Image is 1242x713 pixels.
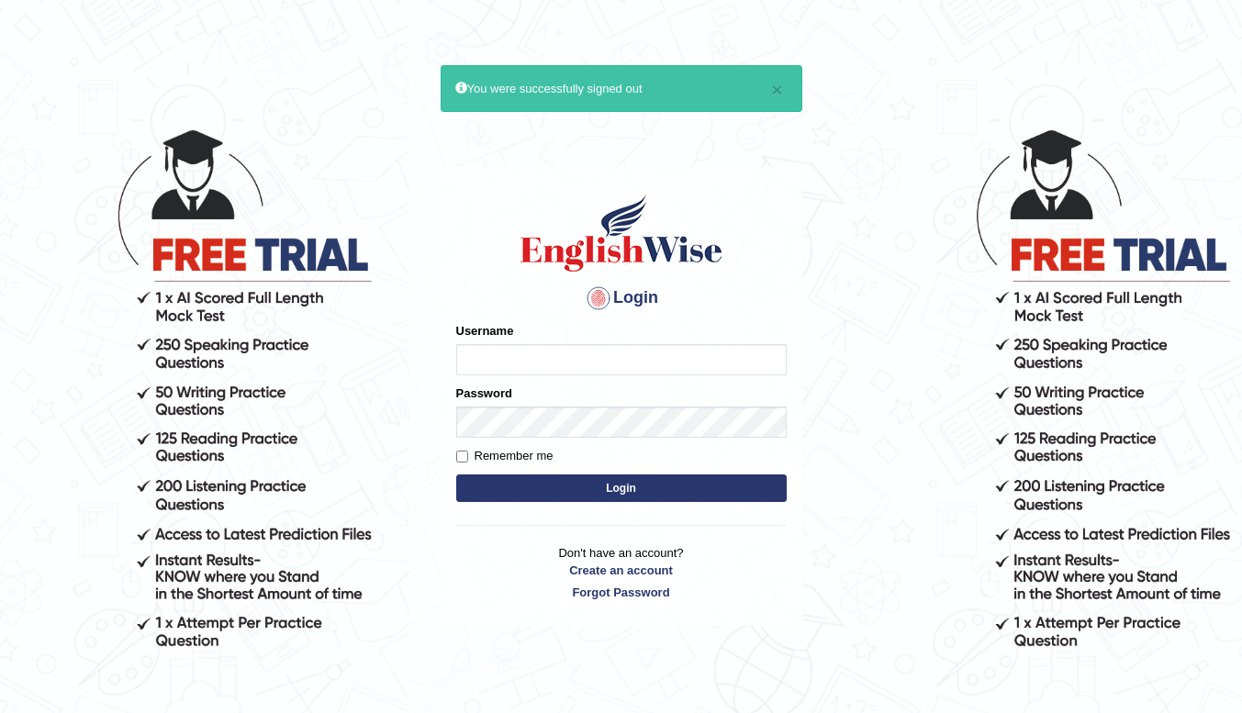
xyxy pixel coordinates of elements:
label: Username [456,322,514,340]
p: Don't have an account? [456,544,787,601]
label: Password [456,384,512,402]
img: Logo of English Wise sign in for intelligent practice with AI [517,192,726,274]
div: You were successfully signed out [441,65,802,112]
label: Remember me [456,447,554,465]
input: Remember me [456,451,468,462]
button: × [771,80,782,99]
button: Login [456,474,787,502]
a: Forgot Password [456,584,787,601]
h4: Login [456,284,787,313]
a: Create an account [456,562,787,579]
